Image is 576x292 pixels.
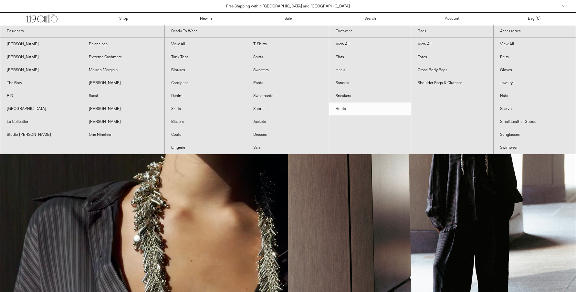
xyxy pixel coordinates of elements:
a: Extreme Cashmere [82,51,164,64]
a: Belts [494,51,576,64]
a: Shirts [247,51,329,64]
a: View All [411,38,493,51]
a: Studio [PERSON_NAME] [0,128,82,141]
a: Swimwear [494,141,576,154]
a: R13 [0,90,82,103]
a: The Row [0,77,82,90]
a: Jackets [247,115,329,128]
a: [PERSON_NAME] [82,77,164,90]
a: Jewelry [494,77,576,90]
a: Dresses [247,128,329,141]
a: Hats [494,90,576,103]
span: 0 [537,16,539,21]
a: [PERSON_NAME] [0,38,82,51]
a: Sale [247,13,329,25]
a: [PERSON_NAME] [82,103,164,115]
a: Sunglasses [494,128,576,141]
a: Account [411,13,493,25]
a: View All [494,38,576,51]
a: Lingerie [165,141,247,154]
a: Scarves [494,103,576,115]
a: Free Shipping within [GEOGRAPHIC_DATA] and [GEOGRAPHIC_DATA] [226,4,350,9]
a: Heels [329,64,411,77]
a: Sandals [329,77,411,90]
a: Footwear [329,25,411,38]
span: ) [537,16,540,22]
a: Sacai [82,90,164,103]
a: Skirts [165,103,247,115]
a: Maison Margiela [82,64,164,77]
a: Shoulder Bags & Clutches [411,77,493,90]
a: Bag () [493,13,575,25]
a: [GEOGRAPHIC_DATA] [0,103,82,115]
a: Boots [329,103,411,115]
a: Designers [0,25,164,38]
a: Pants [247,77,329,90]
a: Totes [411,51,493,64]
a: Accessories [494,25,576,38]
a: Balenciaga [82,38,164,51]
a: Cross Body Bags [411,64,493,77]
a: Cardigans [165,77,247,90]
a: Sneakers [329,90,411,103]
a: Flats [329,51,411,64]
a: Bags [411,25,493,38]
a: La Collection [0,115,82,128]
a: One Nineteen [82,128,164,141]
a: Tank Tops [165,51,247,64]
a: Denim [165,90,247,103]
a: Sweatpants [247,90,329,103]
a: Gloves [494,64,576,77]
a: Sweaters [247,64,329,77]
a: [PERSON_NAME] [0,51,82,64]
a: View All [165,38,247,51]
a: Coats [165,128,247,141]
a: T-Shirts [247,38,329,51]
a: [PERSON_NAME] [82,115,164,128]
a: Search [329,13,411,25]
a: Small Leather Goods [494,115,576,128]
a: Ready To Wear [165,25,329,38]
a: Shorts [247,103,329,115]
a: Shop [83,13,165,25]
a: Blazers [165,115,247,128]
a: Blouses [165,64,247,77]
a: [PERSON_NAME] [0,64,82,77]
a: New In [165,13,247,25]
a: Sale [247,141,329,154]
a: View All [329,38,411,51]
